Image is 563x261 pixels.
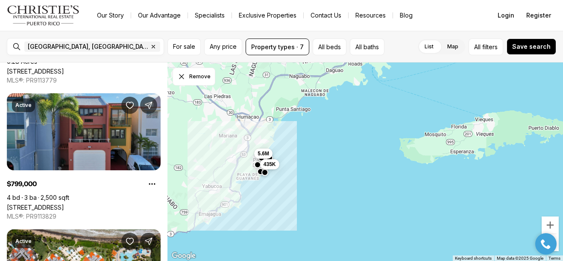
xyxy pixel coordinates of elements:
a: 7 ISLA SAN MARCOS #7, HUMACAO PR, 00791 [7,204,64,211]
a: Resources [349,9,393,21]
button: 5.6M [254,148,273,158]
button: Login [493,7,519,24]
span: Login [498,12,514,19]
span: Map data ©2025 Google [497,256,543,261]
a: Specialists [188,9,232,21]
button: Property options [144,175,161,193]
button: Contact Us [304,9,348,21]
img: logo [7,5,80,26]
button: All beds [313,39,346,55]
button: For sale [167,39,201,55]
button: Zoom in [542,217,559,234]
span: 5.6M [258,150,269,157]
span: Any price [210,43,237,50]
button: Dismiss drawing [173,68,215,86]
a: 37 SHELL CASTLE, HUMACAO PR, 00791 [7,68,64,75]
label: Map [440,39,465,54]
button: 435K [260,159,279,169]
button: Register [521,7,556,24]
p: Active [15,102,32,109]
span: [GEOGRAPHIC_DATA], [GEOGRAPHIC_DATA], [GEOGRAPHIC_DATA] [28,43,148,50]
a: Exclusive Properties [232,9,303,21]
p: Active [15,238,32,245]
button: Share Property [140,97,157,114]
span: Save search [512,43,551,50]
a: Blog [393,9,419,21]
button: Property types · 7 [246,39,309,55]
a: Our Story [90,9,131,21]
label: List [418,39,440,54]
span: 435K [264,161,276,168]
button: Save Property: 200 OCEAN DRIVE #245 [121,233,138,250]
button: Any price [204,39,242,55]
span: filters [482,42,498,51]
span: Register [526,12,551,19]
span: All [474,42,481,51]
button: Allfilters [469,39,503,55]
button: Share Property [140,233,157,250]
a: Our Advantage [131,9,188,21]
button: All baths [350,39,384,55]
button: Save Property: 7 ISLA SAN MARCOS #7 [121,97,138,114]
span: For sale [173,43,195,50]
button: Save search [507,39,556,55]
